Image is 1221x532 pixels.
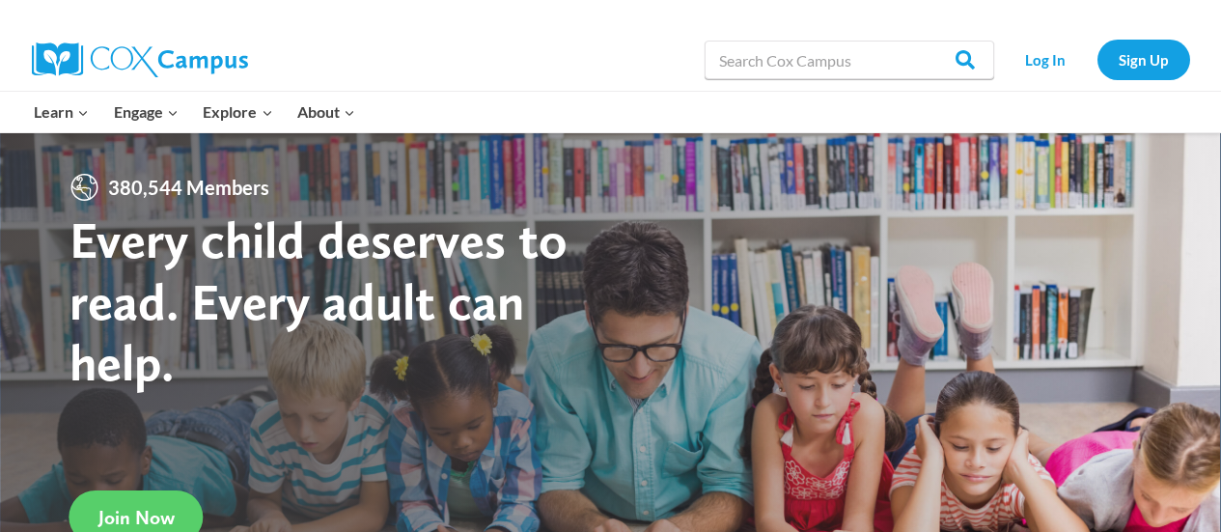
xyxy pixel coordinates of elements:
[203,99,272,125] span: Explore
[705,41,994,79] input: Search Cox Campus
[1097,40,1190,79] a: Sign Up
[1004,40,1190,79] nav: Secondary Navigation
[1004,40,1088,79] a: Log In
[22,92,368,132] nav: Primary Navigation
[297,99,355,125] span: About
[32,42,248,77] img: Cox Campus
[100,172,277,203] span: 380,544 Members
[114,99,179,125] span: Engage
[98,506,175,529] span: Join Now
[34,99,89,125] span: Learn
[69,209,568,393] strong: Every child deserves to read. Every adult can help.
